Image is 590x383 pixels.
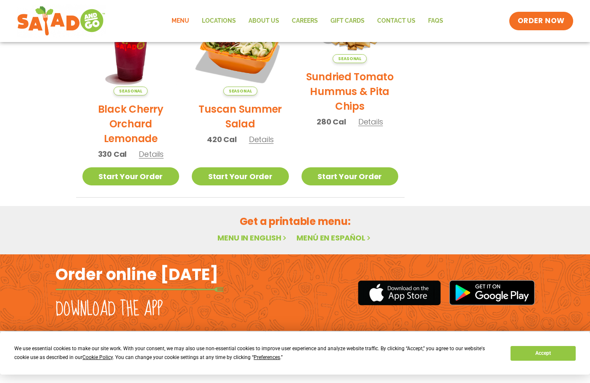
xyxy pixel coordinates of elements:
h2: Sundried Tomato Hummus & Pita Chips [302,69,399,114]
h2: Tuscan Summer Salad [192,102,289,131]
a: Locations [196,11,242,31]
a: Contact Us [371,11,422,31]
span: Details [249,134,274,145]
a: Menu [165,11,196,31]
a: About Us [242,11,286,31]
h2: Download the app [56,298,163,321]
span: Cookie Policy [82,354,113,360]
img: appstore [358,279,441,306]
span: Details [139,149,164,159]
a: Menu in English [217,232,288,243]
span: Preferences [254,354,280,360]
span: ORDER NOW [518,16,565,26]
img: new-SAG-logo-768×292 [17,4,106,38]
img: fork [56,287,224,292]
a: Start Your Order [82,167,180,185]
span: 420 Cal [207,134,237,145]
span: 280 Cal [317,116,346,127]
a: Start Your Order [192,167,289,185]
a: GIFT CARDS [324,11,371,31]
span: Seasonal [223,87,257,95]
a: Start Your Order [302,167,399,185]
a: ORDER NOW [509,12,573,30]
span: Seasonal [114,87,148,95]
h2: Get a printable menu: [76,214,514,229]
a: Careers [286,11,324,31]
nav: Menu [165,11,450,31]
button: Accept [511,346,575,361]
a: Menú en español [296,232,372,243]
h2: Black Cherry Orchard Lemonade [82,102,180,146]
a: FAQs [422,11,450,31]
div: We use essential cookies to make our site work. With your consent, we may also use non-essential ... [14,344,500,362]
img: google_play [449,280,535,305]
span: 330 Cal [98,148,127,160]
span: Details [358,116,383,127]
span: Seasonal [333,54,367,63]
h2: Order online [DATE] [56,264,218,285]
